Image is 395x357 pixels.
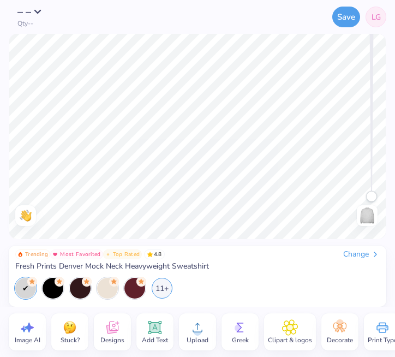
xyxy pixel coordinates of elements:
span: LG [372,11,381,23]
span: Stuck? [61,336,80,344]
button: Badge Button [50,249,103,259]
span: Decorate [327,336,353,344]
span: Greek [232,336,249,344]
span: Fresh Prints Denver Mock Neck Heavyweight Sweatshirt [15,261,209,271]
span: Trending [25,252,48,257]
img: Trending sort [17,252,23,257]
a: LG [366,7,386,27]
button: – – [17,7,48,17]
span: Clipart & logos [268,336,312,344]
div: 11+ [152,278,172,299]
span: Designs [100,336,124,344]
button: Badge Button [15,249,50,259]
span: Image AI [15,336,40,344]
button: Save [332,7,360,27]
img: Most Favorited sort [52,252,58,257]
span: Upload [187,336,208,344]
div: Change [343,249,380,259]
span: Qty -- [17,20,33,27]
img: Back [358,207,376,224]
span: – – [17,4,32,19]
span: 4.8 [144,249,165,259]
div: Accessibility label [366,191,377,202]
span: Most Favorited [60,252,100,257]
span: Add Text [142,336,168,344]
span: Top Rated [113,252,140,257]
img: Top Rated sort [105,252,111,257]
button: Badge Button [103,249,142,259]
img: Stuck? [62,319,78,336]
